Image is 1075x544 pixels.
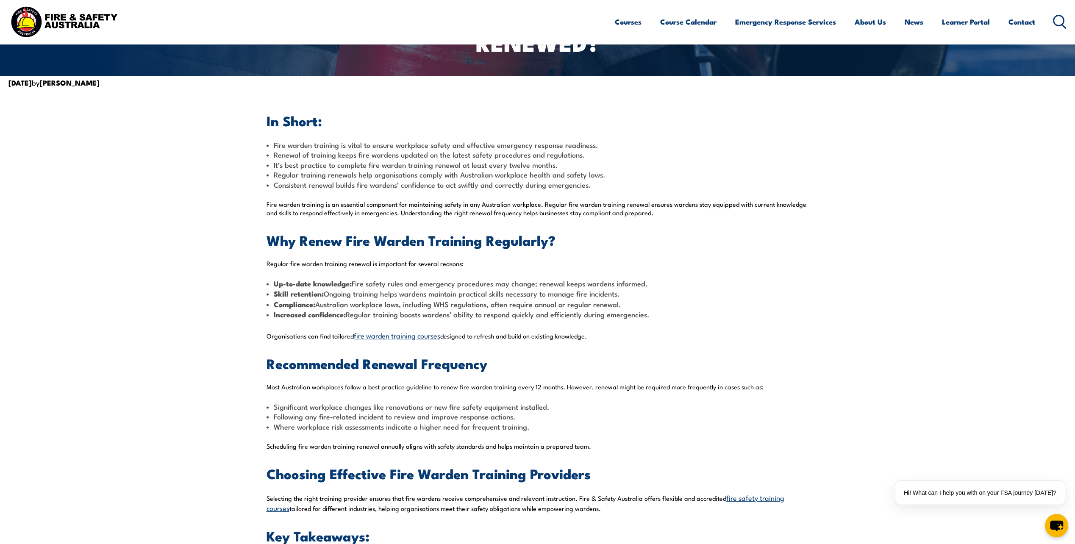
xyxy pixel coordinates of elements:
[324,288,620,299] span: Ongoing training helps wardens maintain practical skills necessary to manage fire incidents.
[267,492,784,512] a: fire safety training courses
[274,149,585,160] span: Renewal of training keeps fire wardens updated on the latest safety procedures and regulations.
[1008,11,1035,33] a: Contact
[354,330,440,340] a: fire warden training courses
[267,200,806,217] span: Fire warden training is an essential component for maintaining safety in any Australian workplace...
[352,278,648,289] span: Fire safety rules and emergency procedures may change; renewal keeps wardens informed.
[905,11,923,33] a: News
[40,77,100,88] strong: [PERSON_NAME]
[274,179,591,190] span: Consistent renewal builds fire wardens’ confidence to act swiftly and correctly during emergencies.
[315,299,621,309] span: Australian workplace laws, including WHS regulations, often require annual or regular renewal.
[274,401,550,412] span: Significant workplace changes like renovations or new fire safety equipment installed.
[274,411,516,422] span: Following any fire-related incident to review and improve response actions.
[274,278,352,289] span: Up-to-date knowledge:
[267,382,764,391] span: Most Australian workplaces follow a best practice guideline to renew fire warden training every 1...
[289,504,601,513] span: tailored for different industries, helping organisations meet their safety obligations while empo...
[267,441,591,450] span: Scheduling fire warden training renewal annually aligns with safety standards and helps maintain ...
[735,11,836,33] a: Emergency Response Services
[274,169,606,180] span: Regular training renewals help organisations comply with Australian workplace health and safety l...
[267,352,487,374] span: Recommended Renewal Frequency
[274,139,598,150] span: Fire warden training is vital to ensure workplace safety and effective emergency response readiness.
[346,309,650,319] span: Regular training boosts wardens’ ability to respond quickly and efficiently during emergencies.
[267,463,591,484] span: Choosing Effective Fire Warden Training Providers
[615,11,642,33] a: Courses
[8,77,100,88] span: by
[1045,514,1068,537] button: chat-button
[895,481,1065,505] div: Hi! What can I help you with on your FSA journey [DATE]?
[440,331,587,340] span: designed to refresh and build on existing knowledge.
[267,259,464,268] span: Regular fire warden training renewal is important for several reasons:
[274,288,324,299] span: Skill retention:
[267,331,354,340] span: Organisations can find tailored
[267,110,322,131] span: In Short:
[8,77,32,88] strong: [DATE]
[942,11,990,33] a: Learner Portal
[660,11,717,33] a: Course Calendar
[274,299,315,310] span: Compliance:
[855,11,886,33] a: About Us
[274,421,530,432] span: Where workplace risk assessments indicate a higher need for frequent training.
[267,494,726,502] span: Selecting the right training provider ensures that fire wardens receive comprehensive and relevan...
[267,229,556,250] span: Why Renew Fire Warden Training Regularly?
[274,159,558,170] span: It’s best practice to complete fire warden training renewal at least every twelve months.
[274,309,346,320] span: Increased confidence:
